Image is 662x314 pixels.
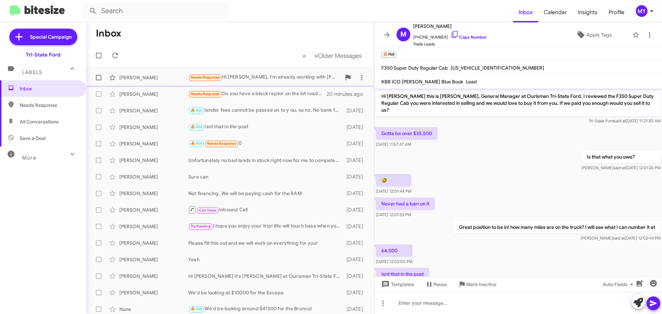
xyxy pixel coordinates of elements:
div: [PERSON_NAME] [119,157,188,164]
div: [PERSON_NAME] [119,289,188,296]
span: Special Campaign [30,33,72,40]
span: All Conversations [20,118,59,125]
button: Pause [420,278,452,291]
div: Sure can [188,173,343,180]
div: [PERSON_NAME] [119,124,188,131]
span: Inbox [20,85,78,92]
div: Hi [PERSON_NAME] it's [PERSON_NAME] at Ourisman Tri-State Ford. Act fast to take advantage of gre... [188,273,343,280]
div: [PERSON_NAME] [119,140,188,147]
p: Gotta be over $35,500 [376,127,438,140]
div: [PERSON_NAME] [119,107,188,114]
div: None [119,306,188,313]
span: Needs Response [20,102,78,109]
div: [DATE] [343,256,369,263]
div: [DATE] [343,157,369,164]
div: [PERSON_NAME] [119,256,188,263]
span: [DATE] 12:01:53 PM [376,212,411,217]
div: We'd be looking at $10000 for the Escape. [188,289,343,296]
span: [PHONE_NUMBER] [413,30,487,41]
span: said at [613,165,625,170]
a: Calendar [538,2,572,22]
div: [DATE] [343,240,369,246]
div: Please fill this out and we will work on everything for you! [188,240,343,246]
span: Older Messages [318,52,362,60]
div: Yeah [188,256,343,263]
span: [US_VEHICLE_IDENTIFICATION_NUMBER] [451,65,544,71]
span: [PERSON_NAME] [DATE] 12:02:44 PM [581,235,661,241]
button: Apply Tags [558,29,629,41]
span: Auto Fields [603,278,636,291]
div: [DATE] [343,223,369,230]
span: Needs Response [207,141,236,146]
span: Try Pausing [191,224,211,229]
p: 64,500 [376,244,412,257]
span: 🔥 Hot [191,141,202,146]
p: 🤣 [376,174,411,186]
span: [PERSON_NAME] [413,22,487,30]
p: Never had a loan on it [376,197,435,210]
span: Mark Inactive [466,278,496,291]
div: Not financing. We will be paying cash for the RAM [188,190,343,197]
div: [PERSON_NAME] [119,74,188,81]
span: F350 Super Duty Regular Cab [381,65,448,71]
div: Do you have a black raptor on the lot ready to go? Really just looking for this [188,90,327,98]
div: [PERSON_NAME] [119,240,188,246]
div: MY [636,5,648,17]
div: [PERSON_NAME] [119,206,188,213]
div: We'd be looking around $41500 for the Bronco! [188,305,343,313]
span: said at [614,118,626,123]
span: 🔥 Hot [191,307,202,311]
div: I hope you enjoy your trip! We will touch base when you are home and yuo can come take a look [188,222,343,230]
span: 🔥 Hot [191,125,202,129]
div: Hi [PERSON_NAME], I'm already working with [PERSON_NAME]. He's looking into my financing options. [188,73,341,81]
span: Call Them [199,208,217,213]
div: [DATE] [343,306,369,313]
span: Tri-State Ford [DATE] 11:21:30 AM [589,118,661,123]
button: MY [630,5,654,17]
span: 🔥 Hot [191,108,202,113]
div: [PERSON_NAME] [119,91,188,98]
div: [DATE] [343,173,369,180]
span: Trade Leads [413,41,487,48]
a: Special Campaign [9,29,77,45]
span: Inbox [513,2,538,22]
div: Isnt that in the post [188,123,343,131]
span: » [314,51,318,60]
span: Pause [433,278,447,291]
div: [PERSON_NAME] [119,190,188,197]
span: KBB ICO [PERSON_NAME] Blue Book [381,79,463,85]
a: Profile [603,2,630,22]
div: Inbound Call [188,205,343,214]
button: Auto Fields [597,278,641,291]
div: [DATE] [343,273,369,280]
span: said at [613,235,625,241]
p: Isnt that in the post [376,268,429,280]
span: Needs Response [191,92,220,96]
button: Mark Inactive [452,278,502,291]
a: Insights [572,2,603,22]
div: 20 minutes ago [327,91,369,98]
h1: Inbox [96,28,121,39]
span: Save a Deal [20,135,46,142]
p: Hi [PERSON_NAME] this is [PERSON_NAME], General Manager at Ourisman Tri-State Ford. I reviewed th... [376,90,661,116]
span: [PERSON_NAME] [DATE] 12:01:26 PM [581,165,661,170]
p: Great position to be in! how many miles are on the truck? I will see what I can number it at [453,221,661,233]
p: Is that what you owe? [581,151,661,163]
div: [DATE] [343,206,369,213]
input: Search [83,3,228,19]
div: [DATE] [343,190,369,197]
span: Templates [380,278,414,291]
div: [DATE] [343,140,369,147]
div: [DATE] [343,124,369,131]
div: Tri-State Ford [26,51,60,58]
button: Previous [298,49,310,63]
span: Apply Tags [586,29,612,41]
span: More [22,155,36,161]
div: [PERSON_NAME] [119,173,188,180]
span: [DATE] 11:57:47 AM [376,142,411,147]
div: [PERSON_NAME] [119,273,188,280]
span: M [400,29,407,40]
